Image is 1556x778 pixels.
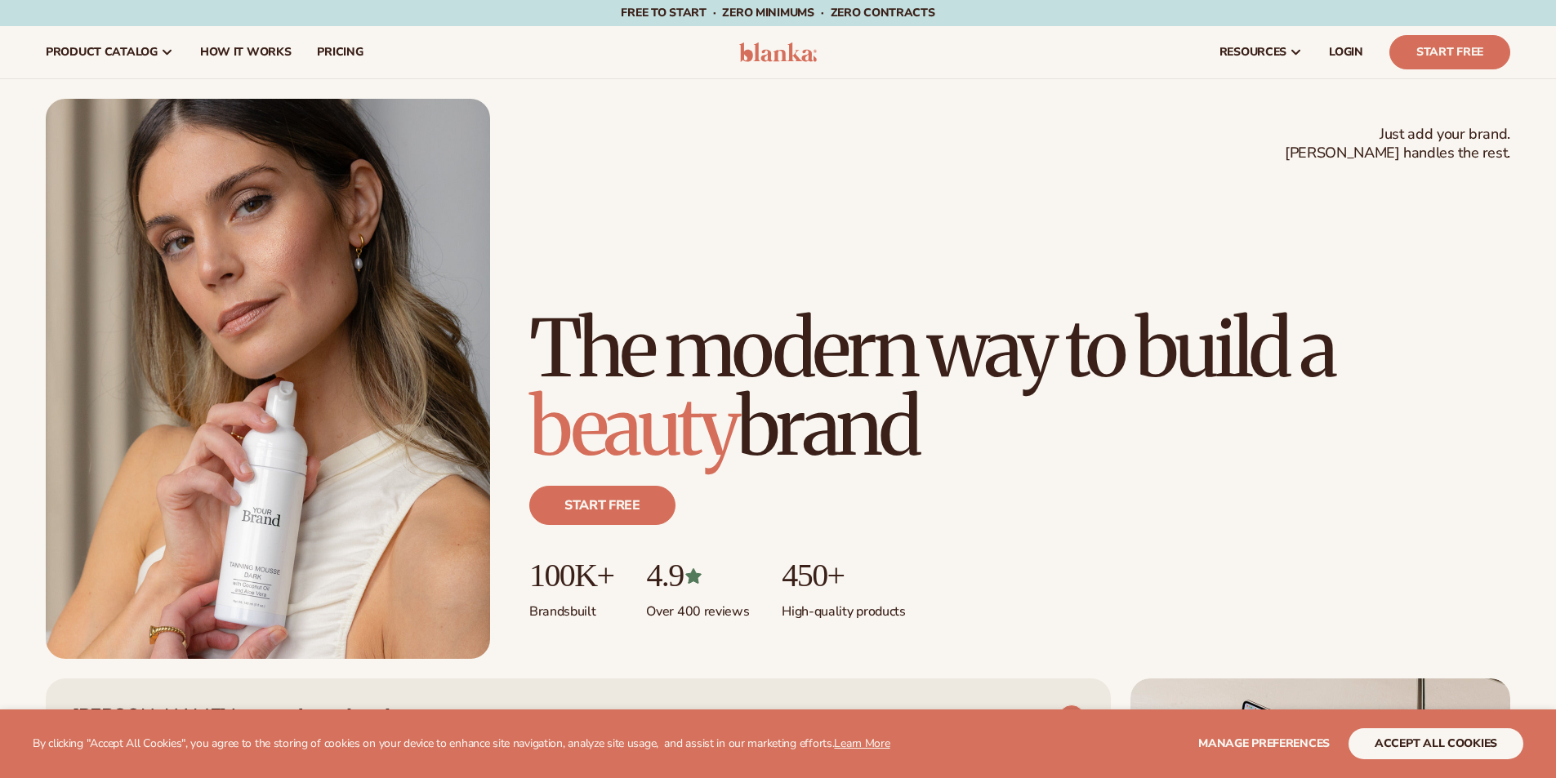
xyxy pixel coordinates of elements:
span: How It Works [200,46,292,59]
button: Manage preferences [1198,728,1330,759]
span: Just add your brand. [PERSON_NAME] handles the rest. [1285,125,1510,163]
a: product catalog [33,26,187,78]
span: Manage preferences [1198,736,1330,751]
span: resources [1219,46,1286,59]
span: product catalog [46,46,158,59]
h1: The modern way to build a brand [529,309,1510,466]
span: beauty [529,378,737,476]
p: Brands built [529,594,613,620]
a: Start free [529,486,675,525]
p: High-quality products [782,594,905,620]
a: VIEW PRODUCTS [942,705,1085,731]
p: 100K+ [529,558,613,594]
p: By clicking "Accept All Cookies", you agree to the storing of cookies on your device to enhance s... [33,737,890,751]
a: pricing [304,26,376,78]
span: pricing [317,46,363,59]
span: LOGIN [1329,46,1363,59]
a: Start Free [1389,35,1510,69]
p: 450+ [782,558,905,594]
img: Female holding tanning mousse. [46,99,490,659]
a: resources [1206,26,1316,78]
img: logo [739,42,817,62]
a: How It Works [187,26,305,78]
a: LOGIN [1316,26,1376,78]
a: Learn More [834,736,889,751]
span: Free to start · ZERO minimums · ZERO contracts [621,5,934,20]
p: 4.9 [646,558,749,594]
button: accept all cookies [1349,728,1523,759]
p: Over 400 reviews [646,594,749,620]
